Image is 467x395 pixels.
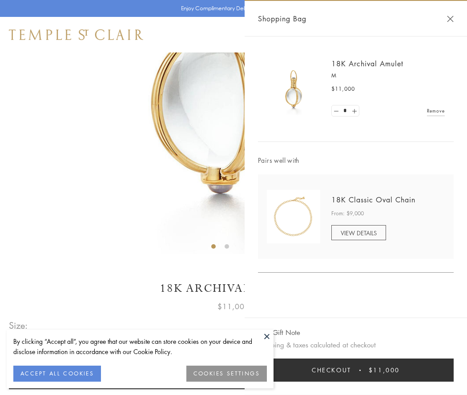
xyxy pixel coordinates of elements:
[181,4,282,13] p: Enjoy Complimentary Delivery & Returns
[447,16,454,22] button: Close Shopping Bag
[13,366,101,382] button: ACCEPT ALL COOKIES
[9,318,28,333] span: Size:
[332,105,341,117] a: Set quantity to 0
[267,190,320,243] img: N88865-OV18
[258,327,300,338] button: Add Gift Note
[331,225,386,240] a: VIEW DETAILS
[217,301,250,312] span: $11,000
[341,229,377,237] span: VIEW DETAILS
[258,359,454,382] button: Checkout $11,000
[267,62,320,116] img: 18K Archival Amulet
[331,71,445,80] p: M
[258,155,454,165] span: Pairs well with
[331,209,364,218] span: From: $9,000
[312,365,351,375] span: Checkout
[427,106,445,116] a: Remove
[331,85,355,93] span: $11,000
[258,13,306,24] span: Shopping Bag
[9,29,143,40] img: Temple St. Clair
[9,281,458,296] h1: 18K Archival Amulet
[258,339,454,351] p: Shipping & taxes calculated at checkout
[350,105,358,117] a: Set quantity to 2
[369,365,400,375] span: $11,000
[13,336,267,357] div: By clicking “Accept all”, you agree that our website can store cookies on your device and disclos...
[186,366,267,382] button: COOKIES SETTINGS
[331,195,415,205] a: 18K Classic Oval Chain
[331,59,403,69] a: 18K Archival Amulet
